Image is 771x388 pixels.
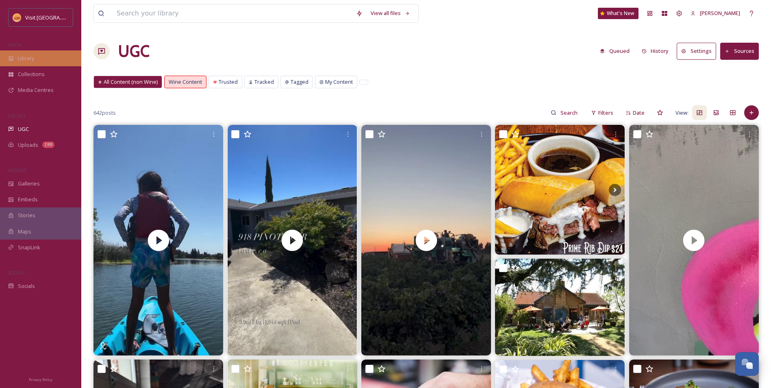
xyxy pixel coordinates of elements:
img: Square%20Social%20Visit%20Lodi.png [13,13,21,22]
span: COLLECT [8,113,26,119]
a: History [638,43,677,59]
video: The wildlife were serenaded by this sweet melody! Nothing like feeling on top of the world 🥰🥰 [93,125,223,355]
span: Media Centres [18,86,54,94]
span: Tagged [291,78,308,86]
span: 642 posts [93,109,116,117]
button: Sources [720,43,759,59]
span: Visit [GEOGRAPHIC_DATA] [25,13,88,21]
span: Collections [18,70,45,78]
span: Privacy Policy [29,377,52,382]
a: Privacy Policy [29,374,52,384]
span: [PERSON_NAME] [700,9,740,17]
span: All Content (non Wine) [104,78,158,86]
img: thumbnail [93,125,223,355]
img: thumbnail [629,125,759,355]
a: [PERSON_NAME] [686,5,744,21]
a: UGC [118,39,150,63]
span: Socials [18,282,35,290]
span: Tracked [254,78,274,86]
span: SnapLink [18,244,40,251]
img: Turn your Sunday into a story worth sharing Lunch 11:30 to 3:00 • Dinner 4:30 to 9:00 Piano Bar w... [495,125,625,255]
span: Wine Content [169,78,202,86]
button: Queued [596,43,634,59]
button: Open Chat [735,352,759,376]
span: UGC [18,125,29,133]
span: Galleries [18,180,40,187]
span: Filters [598,109,613,117]
a: Settings [677,43,720,59]
span: SOCIALS [8,270,24,276]
span: Maps [18,228,31,235]
span: Stories [18,211,35,219]
img: KRISTIN IS BACK! Kristin is the 6th generation of the family who founded Harney Lane. What a grea... [495,259,625,356]
span: Library [18,54,34,62]
a: What's New [598,8,639,19]
span: Trusted [219,78,238,86]
span: Date [633,109,645,117]
span: WIDGETS [8,167,27,173]
div: 198 [42,142,54,148]
img: thumbnail [361,125,491,355]
img: thumbnail [228,125,357,355]
span: Embeds [18,196,38,203]
span: My Content [325,78,353,86]
button: History [638,43,673,59]
a: Queued [596,43,638,59]
a: View all files [367,5,414,21]
video: Welcome to 918 Pinot Noir Drive, situated in a well-established Lodi neighborhood. Featuring viny... [228,125,357,355]
button: Settings [677,43,716,59]
video: Real art. Real Wine. Fun fact Friday: The graffiti on our East Side Crossing label? It’s the real... [629,125,759,355]
input: Search your library [113,4,352,22]
span: View: [675,109,688,117]
video: And so it begins! 🚜🍇 The 2025 harvest season is officially underway here at Mettler! #winegrapeha... [361,125,491,355]
span: Uploads [18,141,38,149]
span: MEDIA [8,42,22,48]
input: Search [556,105,583,121]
